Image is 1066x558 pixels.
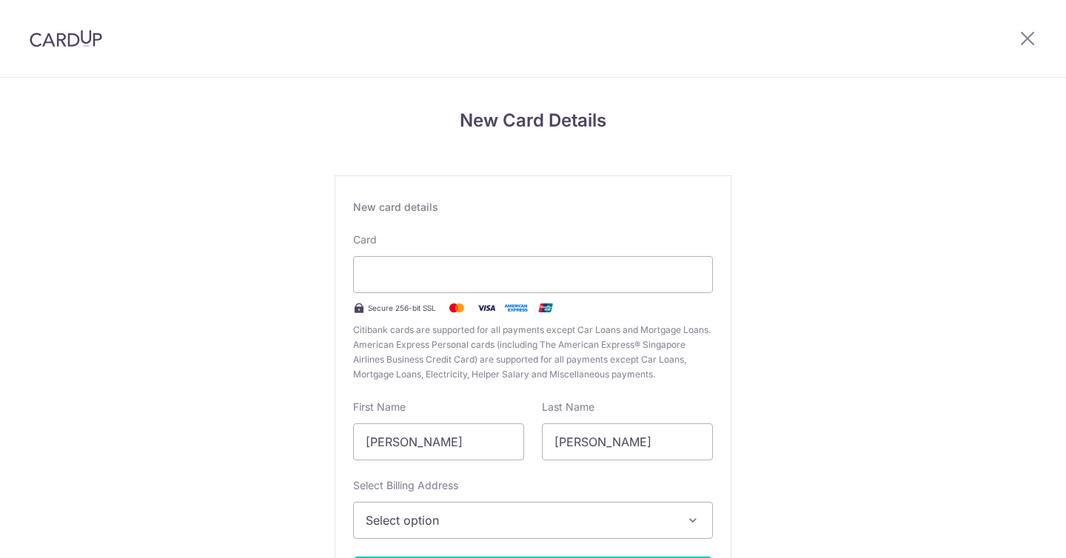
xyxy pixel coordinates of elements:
[353,200,713,215] div: New card details
[335,107,731,134] h4: New Card Details
[542,423,713,460] input: Cardholder Last Name
[30,30,102,47] img: CardUp
[368,302,436,314] span: Secure 256-bit SSL
[366,266,700,283] iframe: Secure card payment input frame
[971,514,1051,551] iframe: Opens a widget where you can find more information
[472,299,501,317] img: Visa
[501,299,531,317] img: .alt.amex
[542,400,594,414] label: Last Name
[353,323,713,382] span: Citibank cards are supported for all payments except Car Loans and Mortgage Loans. American Expre...
[366,511,674,529] span: Select option
[353,502,713,539] button: Select option
[353,400,406,414] label: First Name
[353,423,524,460] input: Cardholder First Name
[442,299,472,317] img: Mastercard
[531,299,560,317] img: .alt.unionpay
[353,478,458,493] label: Select Billing Address
[353,232,377,247] label: Card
